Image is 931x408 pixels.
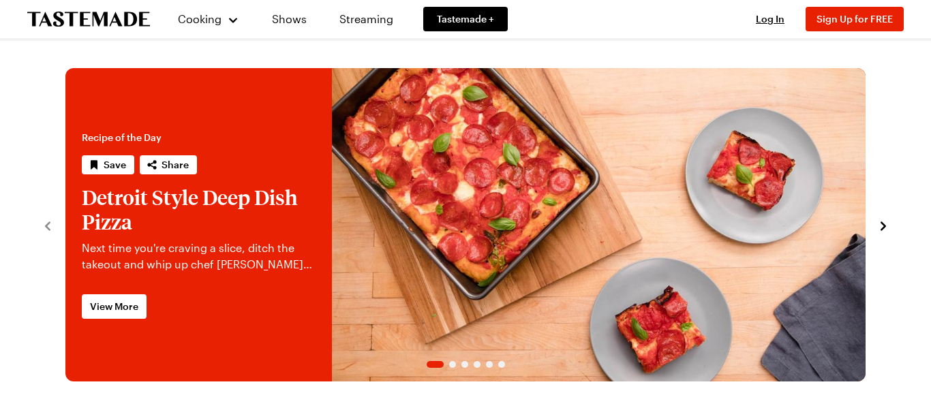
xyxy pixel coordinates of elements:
button: Save recipe [82,155,134,174]
button: navigate to previous item [41,217,55,233]
span: Log In [756,13,784,25]
div: 1 / 6 [65,68,866,381]
a: To Tastemade Home Page [27,12,150,27]
button: Log In [743,12,797,26]
span: Go to slide 4 [474,361,480,368]
button: navigate to next item [876,217,890,233]
span: Go to slide 3 [461,361,468,368]
a: Tastemade + [423,7,508,31]
span: Cooking [178,12,222,25]
span: Tastemade + [437,12,494,26]
span: Share [162,158,189,172]
span: Go to slide 1 [427,361,444,368]
span: Go to slide 5 [486,361,493,368]
span: Sign Up for FREE [816,13,893,25]
span: Save [104,158,126,172]
button: Sign Up for FREE [806,7,904,31]
button: Share [140,155,197,174]
span: Go to slide 6 [498,361,505,368]
span: View More [90,300,138,313]
span: Go to slide 2 [449,361,456,368]
button: Cooking [177,3,239,35]
a: View More [82,294,147,319]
